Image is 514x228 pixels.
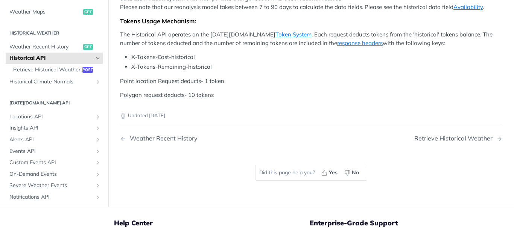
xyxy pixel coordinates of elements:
[9,113,93,120] span: Locations API
[120,91,502,100] p: Polygon request deducts- 10 tokens
[275,31,312,38] a: Token System
[414,135,502,142] a: Next Page: Retrieve Historical Weather
[453,3,483,11] a: Availability
[120,30,502,47] p: The Historical API operates on the [DATE][DOMAIN_NAME] . Each request deducts tokens from the 'hi...
[9,8,81,16] span: Weather Maps
[310,219,486,228] h5: Enterprise-Grade Support
[6,122,103,134] a: Insights APIShow subpages for Insights API
[95,137,101,143] button: Show subpages for Alerts API
[9,43,81,50] span: Weather Recent History
[9,193,93,201] span: Notifications API
[95,113,101,119] button: Show subpages for Locations API
[9,78,93,86] span: Historical Climate Normals
[9,159,93,166] span: Custom Events API
[120,17,502,25] div: Tokens Usage Mechanism:
[131,63,502,71] li: X-Tokens-Remaining-historical
[6,168,103,180] a: On-Demand EventsShow subpages for On-Demand Events
[414,135,496,142] div: Retrieve Historical Weather
[9,136,93,143] span: Alerts API
[120,77,502,86] p: Point location Request deducts- 1 token.
[13,66,81,73] span: Retrieve Historical Weather
[9,147,93,155] span: Events API
[9,54,93,62] span: Historical API
[6,53,103,64] a: Historical APIHide subpages for Historical API
[319,167,342,178] button: Yes
[6,134,103,145] a: Alerts APIShow subpages for Alerts API
[6,100,103,106] h2: [DATE][DOMAIN_NAME] API
[82,66,93,72] span: post
[120,112,502,119] p: Updated [DATE]
[114,219,310,228] h5: Help Center
[6,157,103,168] a: Custom Events APIShow subpages for Custom Events API
[342,167,363,178] button: No
[95,160,101,166] button: Show subpages for Custom Events API
[120,135,284,142] a: Previous Page: Weather Recent History
[9,64,103,75] a: Retrieve Historical Weatherpost
[95,148,101,154] button: Show subpages for Events API
[6,145,103,157] a: Events APIShow subpages for Events API
[95,79,101,85] button: Show subpages for Historical Climate Normals
[9,170,93,178] span: On-Demand Events
[6,192,103,203] a: Notifications APIShow subpages for Notifications API
[337,39,383,47] a: response headers
[6,6,103,18] a: Weather Mapsget
[95,183,101,189] button: Show subpages for Severe Weather Events
[329,169,338,177] span: Yes
[255,165,367,181] div: Did this page help you?
[126,135,198,142] div: Weather Recent History
[83,9,93,15] span: get
[95,125,101,131] button: Show subpages for Insights API
[352,169,359,177] span: No
[6,41,103,52] a: Weather Recent Historyget
[120,127,502,149] nav: Pagination Controls
[6,180,103,191] a: Severe Weather EventsShow subpages for Severe Weather Events
[83,44,93,50] span: get
[95,194,101,200] button: Show subpages for Notifications API
[9,124,93,132] span: Insights API
[6,111,103,122] a: Locations APIShow subpages for Locations API
[6,76,103,88] a: Historical Climate NormalsShow subpages for Historical Climate Normals
[131,53,502,62] li: X-Tokens-Cost-historical
[95,55,101,61] button: Hide subpages for Historical API
[6,29,103,36] h2: Historical Weather
[95,171,101,177] button: Show subpages for On-Demand Events
[9,182,93,189] span: Severe Weather Events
